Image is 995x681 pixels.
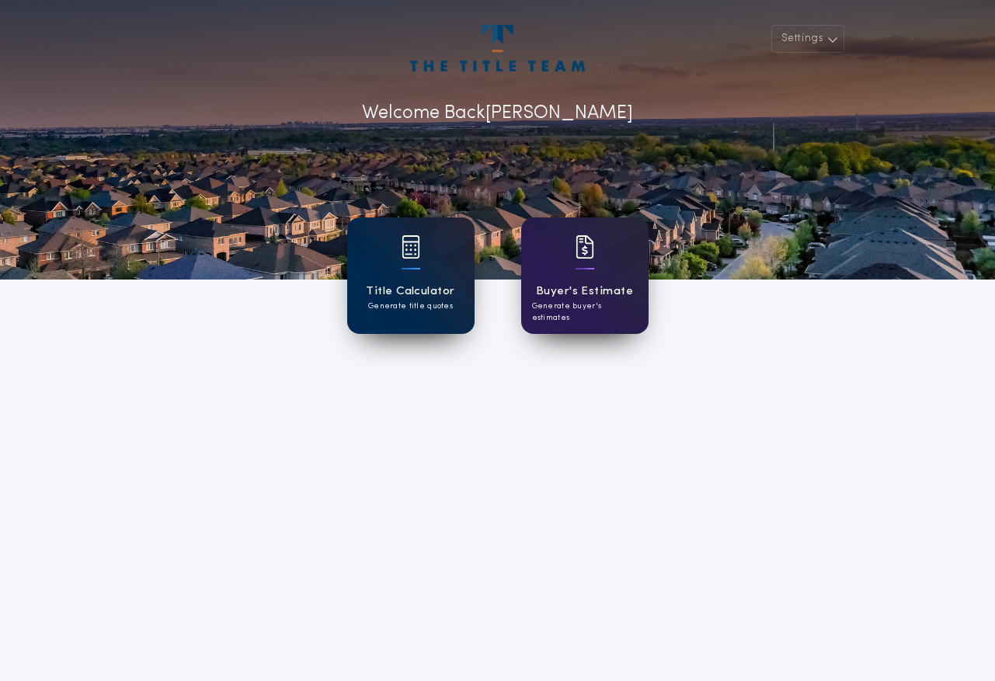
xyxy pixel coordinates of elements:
h1: Title Calculator [366,283,454,301]
p: Generate title quotes [368,301,453,312]
button: Settings [771,25,844,53]
img: account-logo [410,25,584,71]
img: card icon [402,235,420,259]
img: card icon [576,235,594,259]
a: card iconBuyer's EstimateGenerate buyer's estimates [521,217,649,334]
a: card iconTitle CalculatorGenerate title quotes [347,217,475,334]
p: Welcome Back [PERSON_NAME] [362,99,633,127]
p: Generate buyer's estimates [532,301,638,324]
h1: Buyer's Estimate [536,283,633,301]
